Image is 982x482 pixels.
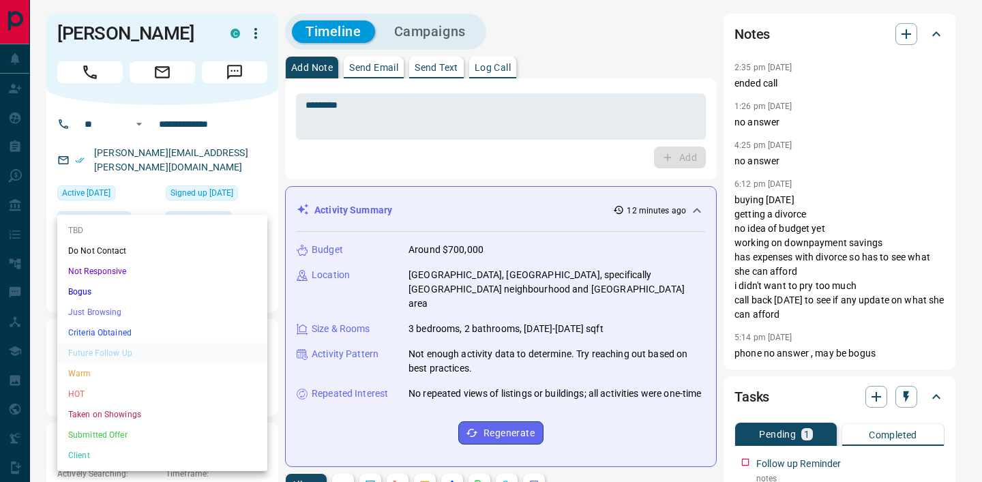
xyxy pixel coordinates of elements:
li: Criteria Obtained [57,322,267,343]
li: Bogus [57,282,267,302]
li: Not Responsive [57,261,267,282]
li: Warm [57,363,267,384]
li: Taken on Showings [57,404,267,425]
li: HOT [57,384,267,404]
li: TBD [57,220,267,241]
li: Submitted Offer [57,425,267,445]
li: Client [57,445,267,466]
li: Just Browsing [57,302,267,322]
li: Do Not Contact [57,241,267,261]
